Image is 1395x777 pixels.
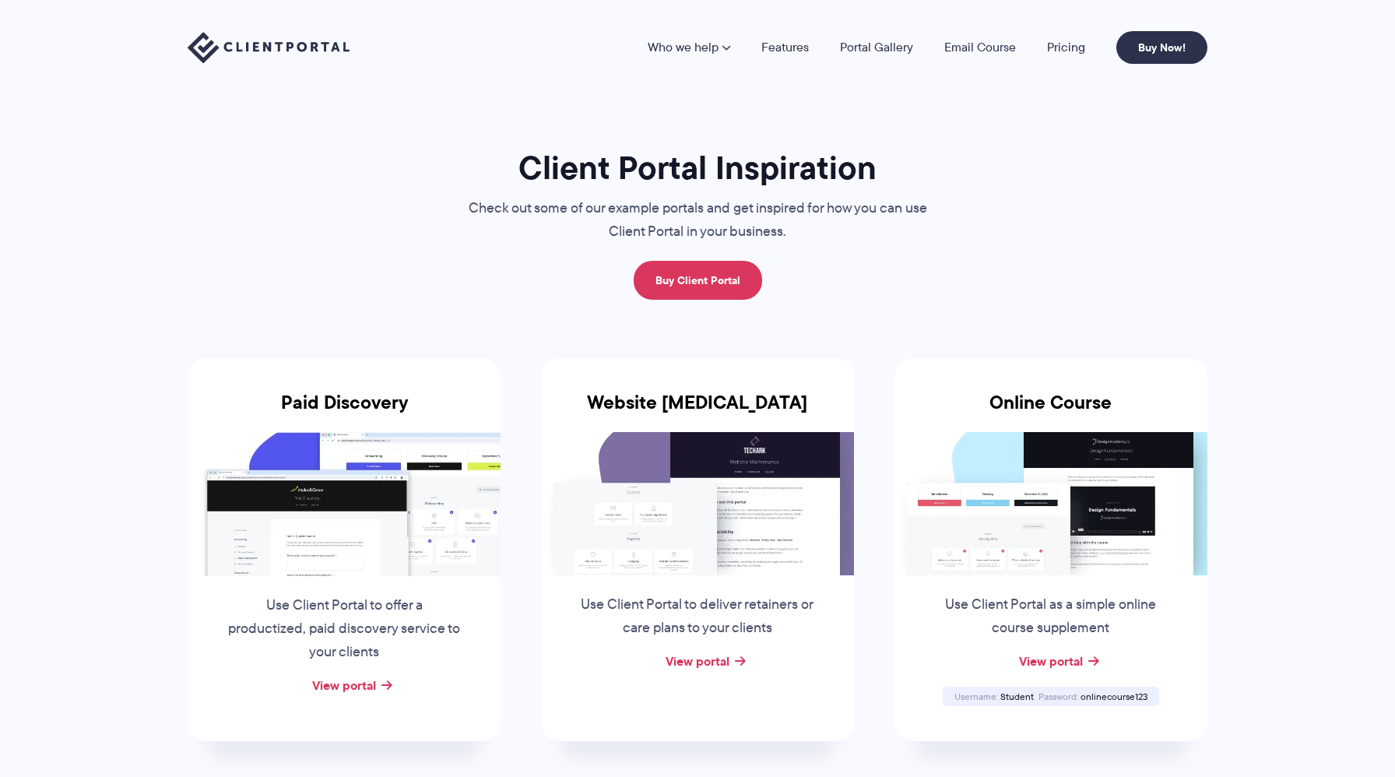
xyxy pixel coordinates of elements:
[437,197,958,244] p: Check out some of our example portals and get inspired for how you can use Client Portal in your ...
[933,593,1169,640] p: Use Client Portal as a simple online course supplement
[541,392,854,432] h3: Website [MEDICAL_DATA]
[1116,31,1207,64] a: Buy Now!
[312,676,376,694] a: View portal
[1038,690,1078,703] span: Password
[1019,652,1083,670] a: View portal
[634,261,762,300] a: Buy Client Portal
[1047,41,1085,54] a: Pricing
[1000,690,1034,703] span: Student
[954,690,998,703] span: Username
[761,41,809,54] a: Features
[840,41,913,54] a: Portal Gallery
[944,41,1016,54] a: Email Course
[579,593,816,640] p: Use Client Portal to deliver retainers or care plans to your clients
[437,147,958,188] h1: Client Portal Inspiration
[666,652,729,670] a: View portal
[188,392,501,432] h3: Paid Discovery
[648,41,730,54] a: Who we help
[894,392,1207,432] h3: Online Course
[1081,690,1147,703] span: onlinecourse123
[226,594,462,664] p: Use Client Portal to offer a productized, paid discovery service to your clients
